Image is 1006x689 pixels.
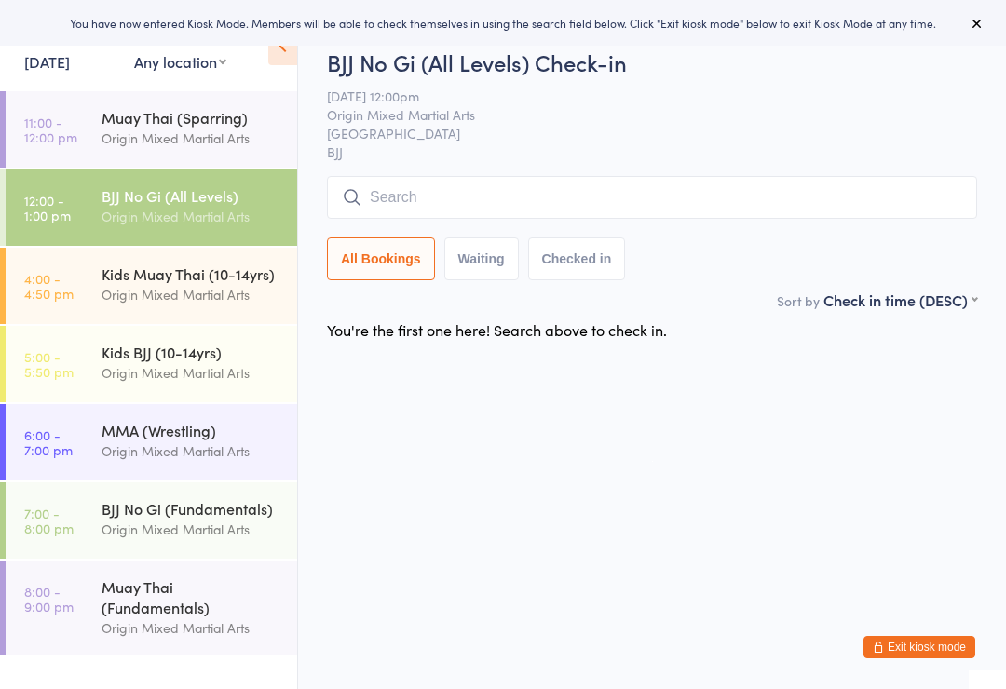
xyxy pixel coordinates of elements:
div: Origin Mixed Martial Arts [102,617,281,639]
div: Any location [134,51,226,72]
div: Muay Thai (Sparring) [102,107,281,128]
a: 6:00 -7:00 pmMMA (Wrestling)Origin Mixed Martial Arts [6,404,297,480]
span: [GEOGRAPHIC_DATA] [327,124,948,142]
time: 12:00 - 1:00 pm [24,193,71,223]
h2: BJJ No Gi (All Levels) Check-in [327,47,977,77]
div: You have now entered Kiosk Mode. Members will be able to check themselves in using the search fie... [30,15,976,31]
a: [DATE] [24,51,70,72]
div: Origin Mixed Martial Arts [102,284,281,305]
div: Kids Muay Thai (10-14yrs) [102,263,281,284]
a: 7:00 -8:00 pmBJJ No Gi (Fundamentals)Origin Mixed Martial Arts [6,482,297,559]
div: Origin Mixed Martial Arts [102,362,281,384]
time: 6:00 - 7:00 pm [24,427,73,457]
time: 5:00 - 5:50 pm [24,349,74,379]
a: 4:00 -4:50 pmKids Muay Thai (10-14yrs)Origin Mixed Martial Arts [6,248,297,324]
a: 8:00 -9:00 pmMuay Thai (Fundamentals)Origin Mixed Martial Arts [6,561,297,655]
button: Checked in [528,237,626,280]
div: You're the first one here! Search above to check in. [327,319,667,340]
button: Waiting [444,237,519,280]
span: Origin Mixed Martial Arts [327,105,948,124]
a: 12:00 -1:00 pmBJJ No Gi (All Levels)Origin Mixed Martial Arts [6,169,297,246]
div: Origin Mixed Martial Arts [102,128,281,149]
button: All Bookings [327,237,435,280]
div: Origin Mixed Martial Arts [102,519,281,540]
a: 11:00 -12:00 pmMuay Thai (Sparring)Origin Mixed Martial Arts [6,91,297,168]
label: Sort by [777,291,820,310]
time: 8:00 - 9:00 pm [24,584,74,614]
button: Exit kiosk mode [863,636,975,658]
div: Kids BJJ (10-14yrs) [102,342,281,362]
div: Muay Thai (Fundamentals) [102,576,281,617]
span: BJJ [327,142,977,161]
time: 7:00 - 8:00 pm [24,506,74,535]
div: Origin Mixed Martial Arts [102,206,281,227]
div: Check in time (DESC) [823,290,977,310]
div: BJJ No Gi (All Levels) [102,185,281,206]
time: 11:00 - 12:00 pm [24,115,77,144]
div: BJJ No Gi (Fundamentals) [102,498,281,519]
span: [DATE] 12:00pm [327,87,948,105]
a: 5:00 -5:50 pmKids BJJ (10-14yrs)Origin Mixed Martial Arts [6,326,297,402]
div: Origin Mixed Martial Arts [102,440,281,462]
div: MMA (Wrestling) [102,420,281,440]
input: Search [327,176,977,219]
time: 4:00 - 4:50 pm [24,271,74,301]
